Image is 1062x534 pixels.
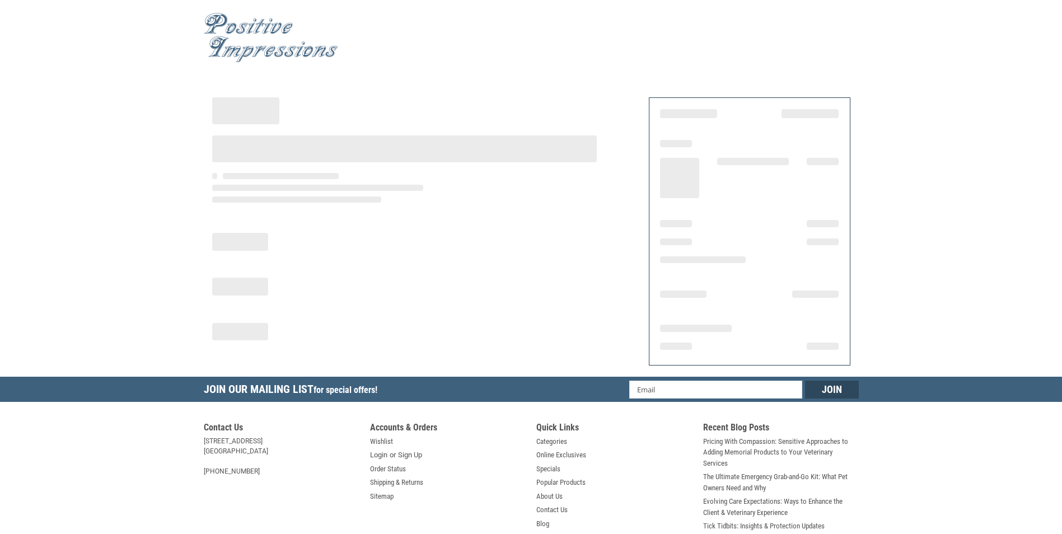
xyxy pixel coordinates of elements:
a: Wishlist [370,436,393,447]
a: Sitemap [370,491,394,502]
a: Sign Up [398,449,422,461]
h5: Join Our Mailing List [204,377,383,405]
a: Categories [536,436,567,447]
a: Shipping & Returns [370,477,423,488]
a: Evolving Care Expectations: Ways to Enhance the Client & Veterinary Experience [703,496,859,518]
a: Tick Tidbits: Insights & Protection Updates [703,521,825,532]
a: Blog [536,518,549,530]
a: Order Status [370,463,406,475]
h5: Contact Us [204,422,359,436]
address: [STREET_ADDRESS] [GEOGRAPHIC_DATA] [PHONE_NUMBER] [204,436,359,476]
a: About Us [536,491,563,502]
a: Specials [536,463,560,475]
a: The Ultimate Emergency Grab-and-Go Kit: What Pet Owners Need and Why [703,471,859,493]
span: for special offers! [314,385,377,395]
h5: Quick Links [536,422,692,436]
input: Join [805,381,859,399]
span: or [383,449,403,461]
a: Pricing With Compassion: Sensitive Approaches to Adding Memorial Products to Your Veterinary Serv... [703,436,859,469]
input: Email [629,381,802,399]
img: Positive Impressions [204,13,338,63]
h5: Recent Blog Posts [703,422,859,436]
a: Online Exclusives [536,449,586,461]
a: Contact Us [536,504,568,516]
h5: Accounts & Orders [370,422,526,436]
a: Login [370,449,387,461]
a: Popular Products [536,477,586,488]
